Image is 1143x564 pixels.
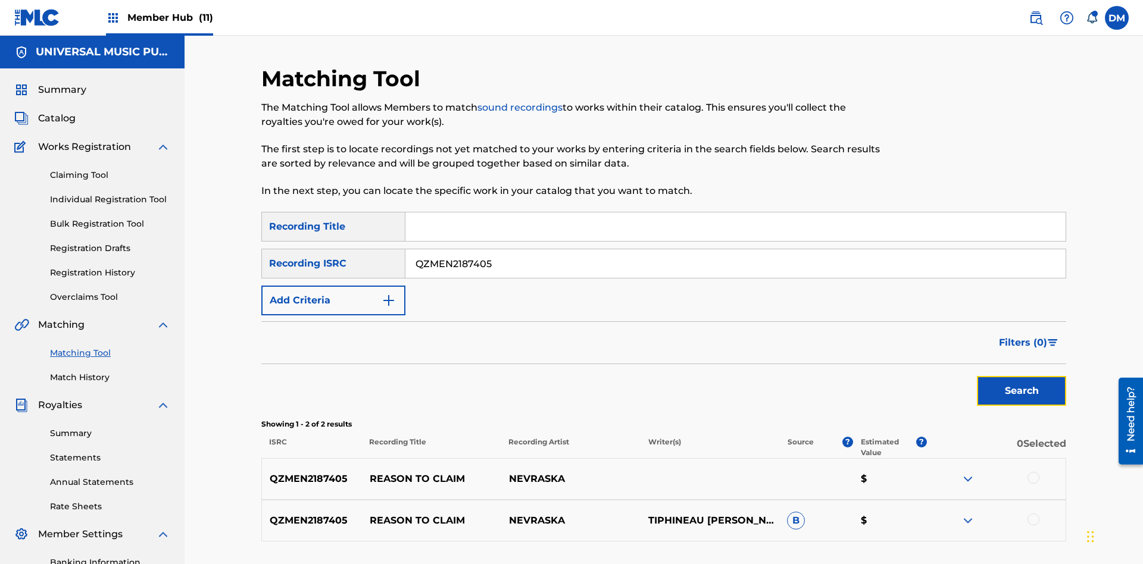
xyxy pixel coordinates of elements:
img: Top Rightsholders [106,11,120,25]
p: NEVRASKA [501,472,640,486]
h5: UNIVERSAL MUSIC PUB GROUP [36,45,170,59]
img: Matching [14,318,29,332]
span: Member Settings [38,527,123,541]
p: In the next step, you can locate the specific work in your catalog that you want to match. [261,184,881,198]
p: QZMEN2187405 [262,513,362,528]
a: Rate Sheets [50,500,170,513]
span: Royalties [38,398,82,412]
span: Matching [38,318,85,332]
p: $ [853,472,927,486]
img: Member Settings [14,527,29,541]
span: ? [916,437,927,447]
a: Statements [50,452,170,464]
img: expand [156,318,170,332]
a: sound recordings [477,102,563,113]
h2: Matching Tool [261,65,426,92]
a: Matching Tool [50,347,170,359]
span: ? [842,437,853,447]
img: expand [156,140,170,154]
div: Help [1055,6,1079,30]
a: Summary [50,427,170,440]
img: MLC Logo [14,9,60,26]
iframe: Chat Widget [1083,507,1143,564]
p: TIPHINEAU [PERSON_NAME] [640,513,779,528]
img: expand [156,398,170,412]
img: help [1060,11,1074,25]
span: Catalog [38,111,76,126]
p: Estimated Value [861,437,916,458]
span: Filters ( 0 ) [999,336,1047,350]
a: Registration Drafts [50,242,170,255]
img: Works Registration [14,140,30,154]
img: Royalties [14,398,29,412]
a: Individual Registration Tool [50,193,170,206]
button: Search [977,376,1066,406]
a: Annual Statements [50,476,170,488]
img: expand [961,472,975,486]
p: ISRC [261,437,361,458]
span: B [787,512,805,529]
div: User Menu [1105,6,1129,30]
a: Bulk Registration Tool [50,218,170,230]
p: Writer(s) [640,437,779,458]
span: Works Registration [38,140,131,154]
img: expand [961,513,975,528]
p: QZMEN2187405 [262,472,362,486]
img: 9d2ae6d4665cec9f34b9.svg [382,293,396,308]
p: The Matching Tool allows Members to match to works within their catalog. This ensures you'll coll... [261,101,881,129]
a: CatalogCatalog [14,111,76,126]
button: Add Criteria [261,286,405,315]
img: search [1029,11,1043,25]
span: Member Hub [127,11,213,24]
a: Claiming Tool [50,169,170,181]
a: Public Search [1024,6,1048,30]
p: The first step is to locate recordings not yet matched to your works by entering criteria in the ... [261,142,881,171]
div: Notifications [1086,12,1098,24]
a: Match History [50,371,170,384]
p: REASON TO CLAIM [362,472,501,486]
a: SummarySummary [14,83,86,97]
button: Filters (0) [992,328,1066,358]
img: Catalog [14,111,29,126]
img: Accounts [14,45,29,59]
span: Summary [38,83,86,97]
p: $ [853,513,927,528]
p: Recording Title [361,437,501,458]
form: Search Form [261,212,1066,412]
a: Registration History [50,267,170,279]
span: (11) [199,12,213,23]
p: NEVRASKA [501,513,640,528]
p: REASON TO CLAIM [362,513,501,528]
div: Drag [1087,519,1094,554]
img: Summary [14,83,29,97]
img: filter [1048,339,1058,346]
img: expand [156,527,170,541]
p: Showing 1 - 2 of 2 results [261,419,1066,430]
a: Overclaims Tool [50,291,170,303]
p: Recording Artist [501,437,640,458]
p: 0 Selected [927,437,1066,458]
p: Source [788,437,814,458]
iframe: Resource Center [1110,373,1143,471]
